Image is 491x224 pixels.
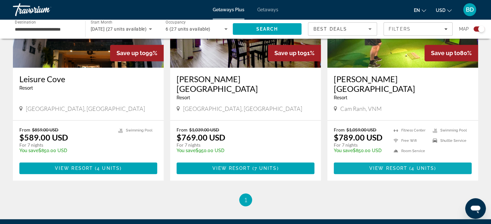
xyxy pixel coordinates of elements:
p: $589.00 USD [19,132,68,142]
button: Change currency [436,5,452,15]
button: View Resort(4 units) [334,162,472,174]
a: Leisure Cove [19,74,157,84]
span: View Resort [212,166,250,171]
button: Change language [414,5,426,15]
a: Getaways [257,7,278,12]
nav: Pagination [13,193,478,206]
span: [GEOGRAPHIC_DATA], [GEOGRAPHIC_DATA] [183,105,302,112]
span: Swimming Pool [126,128,152,132]
button: Search [233,23,302,35]
span: Best Deals [313,26,347,32]
div: 91% [268,45,321,61]
span: ( ) [251,166,279,171]
p: $950.00 USD [177,148,308,153]
span: en [414,8,420,13]
button: View Resort(4 units) [19,162,157,174]
span: View Resort [369,166,407,171]
span: USD [436,8,445,13]
span: [DATE] (27 units available) [91,26,147,32]
span: Fitness Center [401,128,425,132]
div: 80% [425,45,478,61]
span: BD [466,6,474,13]
span: Swimming Pool [440,128,467,132]
mat-select: Sort by [313,25,372,33]
p: $850.00 USD [334,148,387,153]
span: From [19,127,30,132]
span: Map [459,24,469,34]
a: [PERSON_NAME][GEOGRAPHIC_DATA] [177,74,314,93]
span: Search [256,26,278,32]
span: Cam Ranh, VNM [340,105,382,112]
span: Save up to [274,50,303,56]
span: Resort [177,95,190,100]
span: 4 units [411,166,434,171]
p: $769.00 USD [177,132,225,142]
p: For 7 nights [177,142,308,148]
span: 7 units [254,166,277,171]
div: 99% [110,45,164,61]
a: [PERSON_NAME][GEOGRAPHIC_DATA] [334,74,472,93]
span: Start Month [91,20,112,24]
span: Destination [15,20,36,24]
p: $850.00 USD [19,148,112,153]
span: You save [334,148,353,153]
span: You save [177,148,196,153]
span: $1,039.00 USD [189,127,219,132]
p: $789.00 USD [334,132,383,142]
span: [GEOGRAPHIC_DATA], [GEOGRAPHIC_DATA] [26,105,145,112]
span: From [334,127,345,132]
span: 1 [244,196,247,203]
span: ( ) [93,166,122,171]
button: View Resort(7 units) [177,162,314,174]
span: Room Service [401,149,425,153]
iframe: Кнопка запуска окна обмена сообщениями [465,198,486,219]
span: $1,059.00 USD [346,127,376,132]
span: You save [19,148,38,153]
span: Occupancy [166,20,186,24]
span: 6 (27 units available) [166,26,210,32]
p: For 7 nights [19,142,112,148]
a: Getaways Plus [213,7,244,12]
span: Save up to [431,50,460,56]
span: Shuttle Service [440,139,466,143]
span: View Resort [55,166,93,171]
span: Free Wifi [401,139,417,143]
span: 4 units [97,166,120,171]
input: Select destination [15,25,77,33]
a: Travorium [13,1,77,18]
span: $859.00 USD [32,127,58,132]
span: Save up to [117,50,146,56]
span: From [177,127,188,132]
button: Filters [384,22,453,36]
span: Filters [389,26,411,32]
span: Resort [334,95,347,100]
button: User Menu [461,3,478,16]
span: Resort [19,85,33,91]
span: ( ) [407,166,436,171]
p: For 7 nights [334,142,387,148]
